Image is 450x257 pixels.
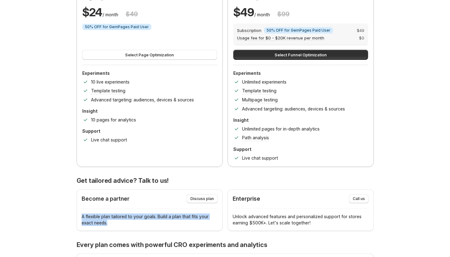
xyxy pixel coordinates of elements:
[242,97,278,103] p: Multipage testing
[91,117,136,123] p: 10 pages for analytics
[242,79,286,85] p: Unlimited experiments
[190,196,214,201] span: Discuss plan
[233,5,270,20] p: / month
[125,52,174,58] span: Select Page Optimization
[187,194,218,203] button: Discuss plan
[237,28,261,33] span: Subscription
[126,10,138,18] h3: $ 49
[233,5,254,19] span: $ 49
[91,79,129,85] p: 10 live experiments
[233,213,369,226] p: Unlock advanced features and personalized support for stores earning $500K+. Let's scale together!
[275,52,327,58] span: Select Funnel Optimization
[85,24,149,29] span: 50% OFF for GemPages Paid User
[91,137,127,143] p: Live chat support
[82,5,118,20] p: / month
[242,135,269,141] p: Path analysis
[233,70,368,76] p: Experiments
[91,88,125,94] p: Template testing
[357,27,364,33] span: $ 49
[233,196,260,202] p: Enterprise
[359,35,364,41] span: $ 0
[82,50,217,60] button: Select Page Optimization
[82,5,103,19] span: $ 24
[77,241,374,249] p: Every plan comes with powerful CRO experiments and analytics
[266,28,331,33] span: 50% OFF for GemPages Paid User
[233,50,368,60] button: Select Funnel Optimization
[82,70,217,76] p: Experiments
[242,106,345,112] p: Advanced targeting: audiences, devices & sources
[353,196,365,201] span: Call us
[77,177,374,184] p: Get tailored advice? Talk to us!
[242,126,320,132] p: Unlimited pages for in-depth analytics
[233,117,368,123] p: Insight
[242,88,276,94] p: Template testing
[349,194,369,203] button: Call us
[82,108,217,114] p: Insight
[237,35,324,41] span: Usage fee for $0 - $20K revenue per month
[82,196,129,202] p: Become a partner
[82,213,218,226] p: A flexible plan tailored to your goals. Build a plan that fits your exact needs.
[233,146,368,152] p: Support
[277,10,289,18] h3: $ 99
[82,128,217,134] p: Support
[242,155,278,161] p: Live chat support
[91,97,194,103] p: Advanced targeting: audiences, devices & sources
